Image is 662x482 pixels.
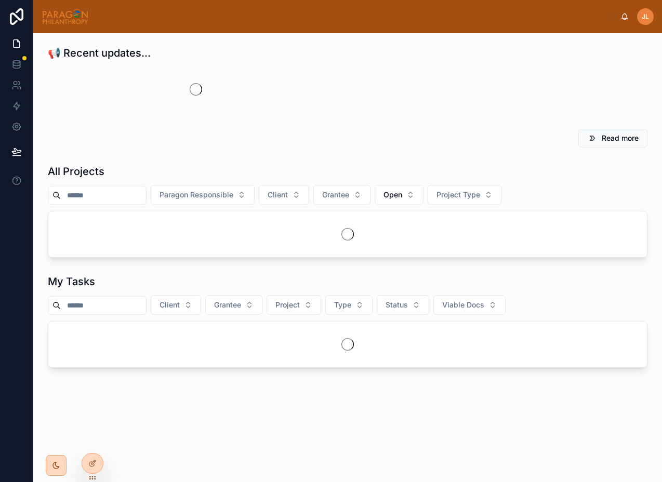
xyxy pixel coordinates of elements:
button: Select Button [428,185,501,205]
div: scrollable content [97,15,620,19]
span: Status [386,300,408,310]
button: Select Button [375,185,423,205]
span: Grantee [214,300,241,310]
span: Client [160,300,180,310]
button: Select Button [325,295,373,315]
h1: All Projects [48,164,104,179]
span: Project Type [436,190,480,200]
button: Select Button [267,295,321,315]
button: Select Button [151,185,255,205]
span: Grantee [322,190,349,200]
button: Select Button [433,295,506,315]
span: Client [268,190,288,200]
span: Read more [602,133,639,143]
span: Open [383,190,402,200]
span: Paragon Responsible [160,190,233,200]
button: Select Button [205,295,262,315]
button: Read more [578,129,647,148]
h1: 📢 Recent updates... [48,46,151,60]
h1: My Tasks [48,274,95,289]
span: Type [334,300,351,310]
span: Project [275,300,300,310]
button: Select Button [313,185,370,205]
span: JL [642,12,649,21]
span: Viable Docs [442,300,484,310]
button: Select Button [377,295,429,315]
button: Select Button [151,295,201,315]
button: Select Button [259,185,309,205]
img: App logo [42,8,89,25]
